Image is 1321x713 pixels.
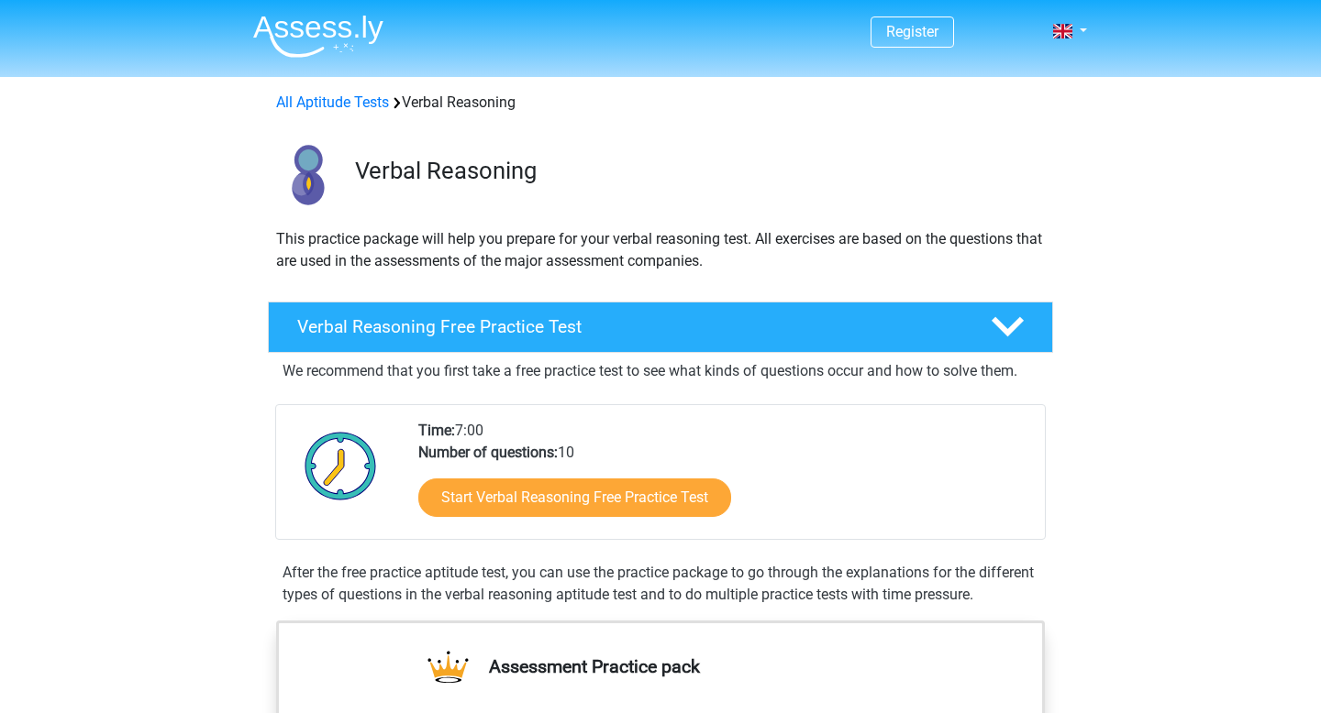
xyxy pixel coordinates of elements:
[297,316,961,337] h4: Verbal Reasoning Free Practice Test
[253,15,383,58] img: Assessly
[261,302,1060,353] a: Verbal Reasoning Free Practice Test
[269,92,1052,114] div: Verbal Reasoning
[275,562,1046,606] div: After the free practice aptitude test, you can use the practice package to go through the explana...
[355,157,1038,185] h3: Verbal Reasoning
[405,420,1044,539] div: 7:00 10
[418,422,455,439] b: Time:
[276,228,1045,272] p: This practice package will help you prepare for your verbal reasoning test. All exercises are bas...
[418,478,731,517] a: Start Verbal Reasoning Free Practice Test
[283,360,1038,382] p: We recommend that you first take a free practice test to see what kinds of questions occur and ho...
[269,136,347,214] img: verbal reasoning
[886,23,938,40] a: Register
[276,93,389,111] a: All Aptitude Tests
[294,420,387,511] img: Clock
[418,444,558,461] b: Number of questions:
